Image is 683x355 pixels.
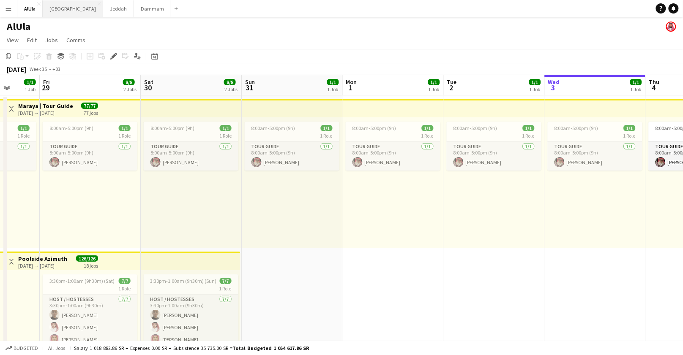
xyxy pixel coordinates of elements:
div: [DATE] [7,65,26,73]
h1: AlUla [7,20,30,33]
span: 7/7 [119,278,131,284]
span: 8:00am-5:00pm (9h) [150,125,194,131]
span: 8:00am-5:00pm (9h) [352,125,396,131]
app-user-avatar: Mohammed Almohaser [666,22,676,32]
app-job-card: 8:00am-5:00pm (9h)1/11 RoleTour Guide1/18:00am-5:00pm (9h)[PERSON_NAME] [346,122,440,171]
span: 2 [446,83,457,92]
a: Comms [63,35,89,46]
app-card-role: Tour Guide1/18:00am-5:00pm (9h)[PERSON_NAME] [346,142,440,171]
span: 1/1 [18,125,30,131]
span: 3:30pm-1:00am (9h30m) (Sun) [150,278,217,284]
span: Week 35 [28,66,49,72]
app-job-card: 8:00am-5:00pm (9h)1/11 RoleTour Guide1/18:00am-5:00pm (9h)[PERSON_NAME] [447,122,541,171]
span: 1 Role [522,133,535,139]
span: Sat [144,78,153,86]
span: 1/1 [321,125,333,131]
span: 1 Role [118,133,131,139]
span: 1/1 [24,79,36,85]
span: 1/1 [327,79,339,85]
span: Sun [245,78,255,86]
div: +03 [52,66,60,72]
button: Budgeted [4,344,39,353]
app-card-role: Tour Guide1/18:00am-5:00pm (9h)[PERSON_NAME] [43,142,137,171]
span: 8:00am-5:00pm (9h) [555,125,598,131]
app-card-role: Tour Guide1/18:00am-5:00pm (9h)[PERSON_NAME] [447,142,541,171]
button: Jeddah [103,0,134,17]
span: Budgeted [14,345,38,351]
span: 1 Role [219,133,232,139]
span: 30 [143,83,153,92]
div: Salary 1 018 882.86 SR + Expenses 0.00 SR + Subsistence 35 735.00 SR = [74,345,309,351]
span: 7/7 [220,278,232,284]
span: 8/8 [123,79,135,85]
app-card-role: Tour Guide1/18:00am-5:00pm (9h)[PERSON_NAME] [144,142,238,171]
span: 1 [345,83,357,92]
span: 8:00am-5:00pm (9h) [454,125,497,131]
span: 8:00am-5:00pm (9h) [251,125,295,131]
span: 29 [42,83,50,92]
app-card-role: Tour Guide1/18:00am-5:00pm (9h)[PERSON_NAME] [245,142,339,171]
span: 31 [244,83,255,92]
span: 8:00am-5:00pm (9h) [49,125,93,131]
span: Jobs [45,36,58,44]
app-job-card: 8:00am-5:00pm (9h)1/11 RoleTour Guide1/18:00am-5:00pm (9h)[PERSON_NAME] [548,122,642,171]
span: 3 [547,83,560,92]
span: 77/77 [81,103,98,109]
span: 1 Role [219,285,232,292]
span: 1 Role [623,133,636,139]
div: 2 Jobs [123,86,137,92]
div: 77 jobs [84,109,98,116]
span: Comms [66,36,85,44]
span: 8/8 [224,79,236,85]
span: Tue [447,78,457,86]
div: 1 Job [631,86,642,92]
a: Jobs [42,35,61,46]
span: 1/1 [220,125,232,131]
app-card-role: Tour Guide1/18:00am-5:00pm (9h)[PERSON_NAME] [548,142,642,171]
span: 1 Role [320,133,333,139]
button: Dammam [134,0,171,17]
span: 1/1 [428,79,440,85]
a: Edit [24,35,40,46]
span: All jobs [46,345,67,351]
div: 1 Job [530,86,541,92]
span: 126/126 [76,255,98,262]
div: [DATE] → [DATE] [18,110,73,116]
div: 1 Job [429,86,440,92]
span: 1/1 [624,125,636,131]
div: [DATE] → [DATE] [18,263,67,269]
div: 1 Job [328,86,339,92]
app-job-card: 8:00am-5:00pm (9h)1/11 RoleTour Guide1/18:00am-5:00pm (9h)[PERSON_NAME] [43,122,137,171]
div: 1 Job [25,86,36,92]
span: 4 [648,83,660,92]
button: AlUla [17,0,43,17]
a: View [3,35,22,46]
h3: Poolside Azimuth [18,255,67,263]
span: 1 Role [421,133,434,139]
span: 1/1 [630,79,642,85]
button: [GEOGRAPHIC_DATA] [43,0,103,17]
app-job-card: 8:00am-5:00pm (9h)1/11 RoleTour Guide1/18:00am-5:00pm (9h)[PERSON_NAME] [245,122,339,171]
span: 1/1 [523,125,535,131]
span: 1/1 [119,125,131,131]
span: 1/1 [422,125,434,131]
h3: Maraya | Tour Guide [18,102,73,110]
span: 1 Role [118,285,131,292]
app-job-card: 8:00am-5:00pm (9h)1/11 RoleTour Guide1/18:00am-5:00pm (9h)[PERSON_NAME] [144,122,238,171]
span: Fri [43,78,50,86]
div: 18 jobs [84,262,98,269]
span: Mon [346,78,357,86]
span: Edit [27,36,37,44]
span: 3:30pm-1:00am (9h30m) (Sat) [49,278,115,284]
span: 1/1 [529,79,541,85]
div: 2 Jobs [224,86,238,92]
span: Thu [649,78,660,86]
span: Total Budgeted 1 054 617.86 SR [232,345,309,351]
span: View [7,36,19,44]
